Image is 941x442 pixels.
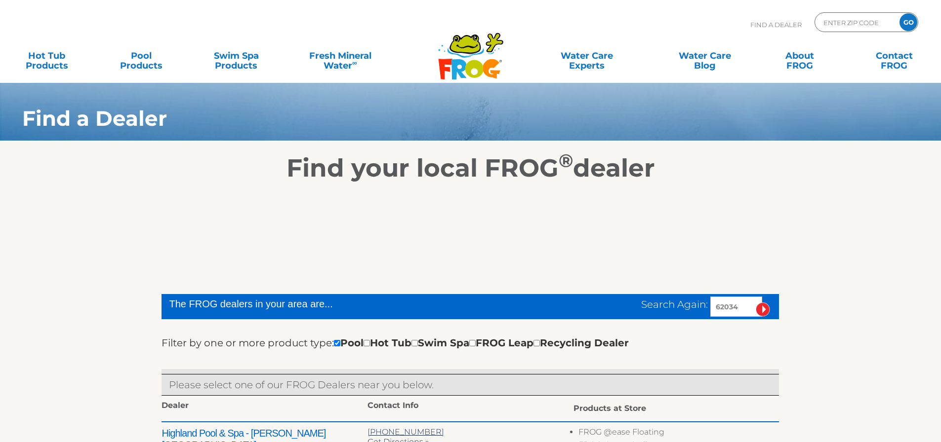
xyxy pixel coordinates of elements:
input: Submit [756,302,770,317]
div: Contact Info [368,401,573,413]
a: [PHONE_NUMBER] [368,427,444,437]
sup: ∞ [352,59,357,67]
img: Frog Products Logo [433,20,509,80]
input: GO [900,13,917,31]
a: Water CareBlog [668,46,741,66]
a: Fresh MineralWater∞ [294,46,386,66]
a: Swim SpaProducts [200,46,273,66]
a: PoolProducts [105,46,178,66]
p: Please select one of our FROG Dealers near you below. [169,377,772,393]
div: Pool Hot Tub Swim Spa FROG Leap Recycling Dealer [334,335,629,351]
a: Water CareExperts [527,46,647,66]
div: The FROG dealers in your area are... [169,296,474,311]
h2: Find your local FROG dealer [7,153,934,183]
li: FROG @ease Floating [578,427,779,440]
h1: Find a Dealer [22,107,841,130]
a: Hot TubProducts [10,46,83,66]
label: Filter by one or more product type: [162,335,334,351]
a: AboutFROG [763,46,836,66]
sup: ® [559,149,573,172]
div: Products at Store [573,401,779,416]
div: Dealer [162,401,368,413]
p: Find A Dealer [750,12,802,37]
a: ContactFROG [858,46,931,66]
span: Search Again: [641,298,708,310]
